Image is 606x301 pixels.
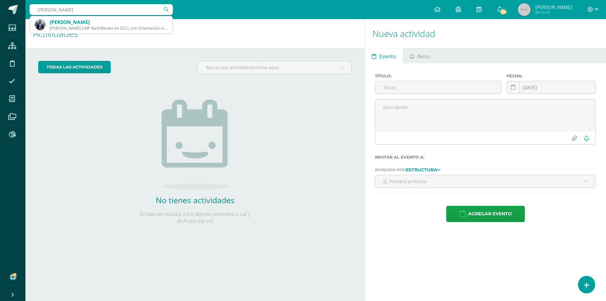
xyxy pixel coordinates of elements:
[468,206,512,222] span: Agregar evento
[131,211,259,225] p: Échale un vistazo a los demás períodos o sal y disfruta del sol
[379,49,396,64] span: Evento
[375,175,595,188] input: Ej. Primero primaria
[375,168,406,172] span: Búsqueda por:
[406,167,437,173] strong: Estructura
[35,20,45,30] img: b2003c458a60a8a4b05f38cc1ba93a18.png
[38,61,111,73] a: todas las Actividades
[50,19,167,25] div: [PERSON_NAME]
[507,74,596,78] label: Fecha:
[198,61,352,74] input: Busca una actividad próxima aquí...
[418,49,430,64] span: Aviso
[507,81,595,94] input: Fecha de entrega
[162,100,229,190] img: no_activities.png
[406,167,440,172] a: Estructura
[33,19,357,48] h1: Actividades
[30,4,173,15] input: Busca un usuario...
[500,8,507,15] span: 1313
[365,48,403,63] a: Evento
[50,25,167,31] div: [PERSON_NAME] CMP Bachillerato en CCLL con Orientación en Computación 2015000309
[403,48,437,63] a: Aviso
[131,195,259,205] h2: No tienes actividades
[446,206,525,222] button: Agregar evento
[375,155,596,160] label: Invitar al evento a:
[535,4,572,10] span: [PERSON_NAME]
[375,81,501,94] input: Título
[535,10,572,15] span: Mi Perfil
[375,74,502,78] label: Título:
[372,19,598,48] h1: Nueva actividad
[518,3,531,16] img: 45x45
